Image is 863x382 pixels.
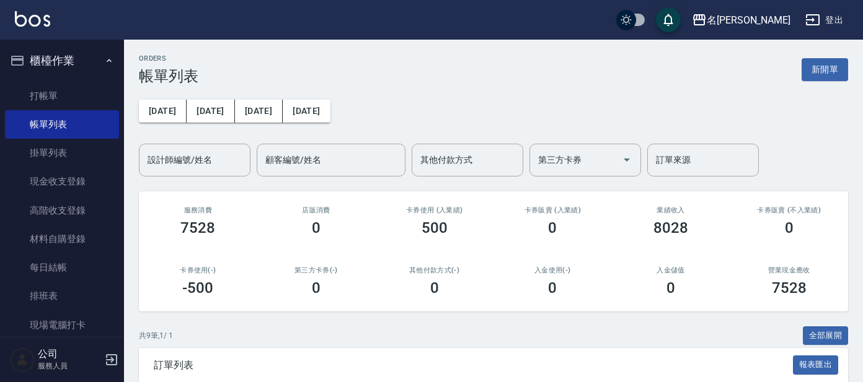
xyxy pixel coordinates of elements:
h2: 卡券使用(-) [154,266,242,274]
a: 報表匯出 [793,358,839,370]
h3: 7528 [772,279,807,297]
h2: 其他付款方式(-) [390,266,479,274]
h3: 帳單列表 [139,67,198,85]
button: [DATE] [235,100,283,123]
a: 打帳單 [5,82,119,110]
button: 櫃檯作業 [5,45,119,77]
button: 名[PERSON_NAME] [687,7,795,33]
h3: 服務消費 [154,206,242,214]
h5: 公司 [38,348,101,360]
span: 訂單列表 [154,359,793,371]
h3: 0 [312,279,321,297]
h2: 入金使用(-) [508,266,597,274]
button: 新開單 [802,58,848,81]
h2: 營業現金應收 [745,266,833,274]
h2: ORDERS [139,54,198,63]
p: 共 9 筆, 1 / 1 [139,330,173,341]
img: Logo [15,11,50,27]
h3: 0 [430,279,439,297]
h3: 7528 [180,219,215,237]
h2: 第三方卡券(-) [272,266,361,274]
h3: 0 [548,279,557,297]
h3: 8028 [653,219,688,237]
p: 服務人員 [38,360,101,371]
h2: 店販消費 [272,206,361,214]
a: 高階收支登錄 [5,196,119,225]
h3: 500 [422,219,448,237]
h2: 卡券販賣 (不入業績) [745,206,833,214]
a: 現金收支登錄 [5,167,119,196]
a: 掛單列表 [5,139,119,167]
h3: 0 [312,219,321,237]
button: Open [617,150,637,170]
h3: 0 [785,219,794,237]
h3: 0 [666,279,675,297]
button: [DATE] [283,100,330,123]
h2: 入金儲值 [627,266,715,274]
h2: 卡券使用 (入業績) [390,206,479,214]
button: 登出 [800,9,848,32]
button: [DATE] [187,100,234,123]
a: 帳單列表 [5,110,119,139]
a: 每日結帳 [5,253,119,282]
img: Person [10,347,35,372]
h2: 卡券販賣 (入業績) [508,206,597,214]
a: 現場電腦打卡 [5,311,119,339]
button: save [656,7,681,32]
h3: 0 [548,219,557,237]
div: 名[PERSON_NAME] [707,12,790,28]
button: 全部展開 [803,326,849,345]
button: [DATE] [139,100,187,123]
h3: -500 [182,279,213,297]
a: 材料自購登錄 [5,225,119,253]
a: 排班表 [5,282,119,310]
h2: 業績收入 [627,206,715,214]
a: 新開單 [802,63,848,75]
button: 報表匯出 [793,355,839,375]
